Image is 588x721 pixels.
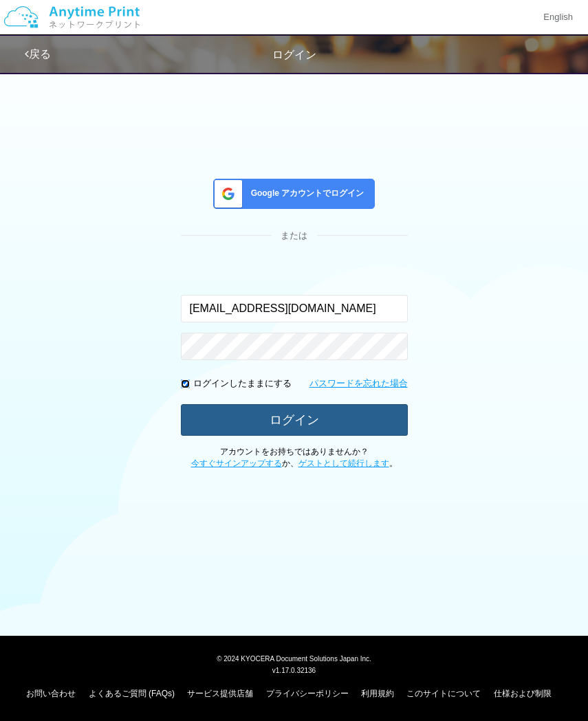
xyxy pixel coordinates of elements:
[26,689,76,698] a: お問い合わせ
[309,377,408,390] a: パスワードを忘れた場合
[181,404,408,436] button: ログイン
[181,230,408,243] div: または
[272,666,316,674] span: v1.17.0.32136
[266,689,349,698] a: プライバシーポリシー
[494,689,552,698] a: 仕様および制限
[193,377,292,390] p: ログインしたままにする
[298,458,389,468] a: ゲストとして続行します
[25,48,51,60] a: 戻る
[191,458,282,468] a: 今すぐサインアップする
[181,446,408,469] p: アカウントをお持ちではありませんか？
[246,188,364,199] span: Google アカウントでログイン
[187,689,253,698] a: サービス提供店舗
[272,49,316,60] span: ログイン
[181,295,408,322] input: メールアドレス
[406,689,481,698] a: このサイトについて
[191,458,398,468] span: か、 。
[361,689,394,698] a: 利用規約
[217,654,371,663] span: © 2024 KYOCERA Document Solutions Japan Inc.
[89,689,175,698] a: よくあるご質問 (FAQs)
